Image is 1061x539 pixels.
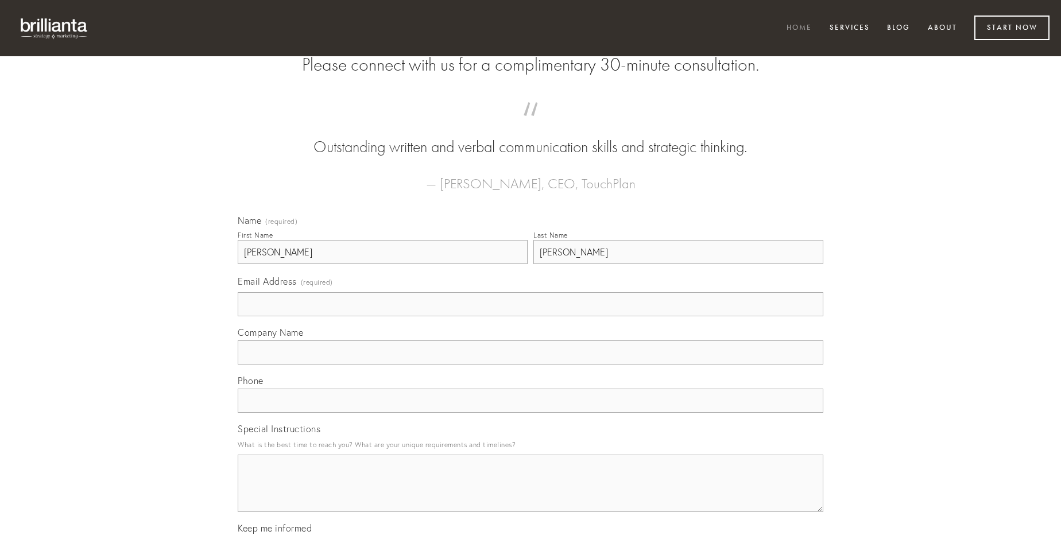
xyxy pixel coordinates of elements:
[238,423,320,435] span: Special Instructions
[301,274,333,290] span: (required)
[822,19,877,38] a: Services
[238,375,264,386] span: Phone
[880,19,917,38] a: Blog
[779,19,819,38] a: Home
[238,54,823,76] h2: Please connect with us for a complimentary 30-minute consultation.
[256,114,805,158] blockquote: Outstanding written and verbal communication skills and strategic thinking.
[533,231,568,239] div: Last Name
[238,215,261,226] span: Name
[238,276,297,287] span: Email Address
[238,231,273,239] div: First Name
[974,15,1050,40] a: Start Now
[238,327,303,338] span: Company Name
[265,218,297,225] span: (required)
[920,19,965,38] a: About
[256,114,805,136] span: “
[238,437,823,452] p: What is the best time to reach you? What are your unique requirements and timelines?
[238,522,312,534] span: Keep me informed
[256,158,805,195] figcaption: — [PERSON_NAME], CEO, TouchPlan
[11,11,98,45] img: brillianta - research, strategy, marketing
